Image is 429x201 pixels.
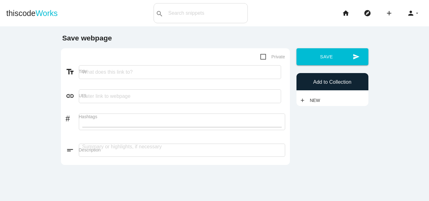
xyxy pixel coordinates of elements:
[342,3,350,23] i: home
[35,9,57,18] span: Works
[260,53,285,61] span: Private
[79,89,281,103] input: Enter link to webpage
[66,113,79,121] i: #
[300,95,323,106] a: addNew
[353,48,360,65] i: send
[385,3,393,23] i: add
[62,34,112,42] b: Save webpage
[407,3,415,23] i: person
[156,4,163,24] i: search
[6,3,58,23] a: thiscodeWorks
[79,114,285,119] label: Hashtags
[79,147,285,152] label: Description
[300,95,305,106] i: add
[66,67,79,76] i: text_fields
[66,92,79,100] i: link
[364,3,371,23] i: explore
[415,3,420,23] i: arrow_drop_down
[296,48,368,65] button: sendSave
[79,69,285,74] label: Title
[79,65,281,79] input: What does this link to?
[300,79,365,85] h6: Add to Collection
[165,7,247,20] input: Search snippets
[66,146,79,155] i: short_text
[154,3,165,23] button: search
